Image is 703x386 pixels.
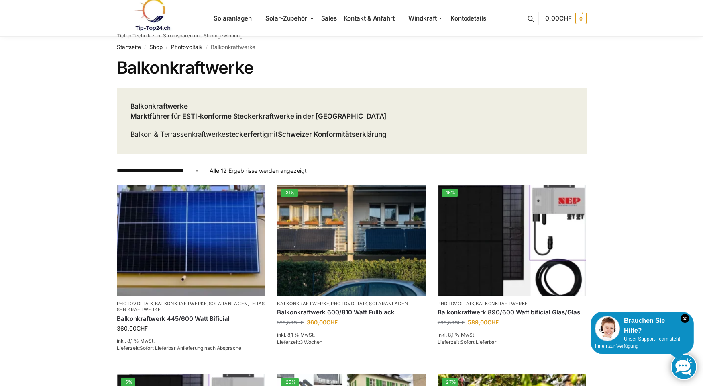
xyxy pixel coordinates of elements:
p: inkl. 8,1 % MwSt. [277,331,426,339]
span: Unser Support-Team steht Ihnen zur Verfügung [595,336,680,349]
bdi: 700,00 [438,320,465,326]
p: , , [277,301,426,307]
strong: Marktführer für ESTI-konforme Steckerkraftwerke in der [GEOGRAPHIC_DATA] [130,112,387,120]
span: Sofort Lieferbar [461,339,497,345]
img: 2 Balkonkraftwerke [277,185,426,296]
span: / [163,44,171,51]
img: Bificiales Hochleistungsmodul [438,185,586,296]
span: Kontodetails [450,14,486,22]
span: Lieferzeit: [277,339,322,345]
span: Solar-Zubehör [265,14,307,22]
p: , [438,301,586,307]
a: Solar-Zubehör [262,0,318,37]
a: Startseite [117,44,141,50]
p: inkl. 8,1 % MwSt. [438,331,586,339]
strong: Schweizer Konformitätserklärung [278,130,387,138]
strong: steckerfertig [226,130,268,138]
a: Kontakt & Anfahrt [340,0,405,37]
nav: Breadcrumb [117,37,587,57]
span: 0,00 [545,14,571,22]
span: Kontakt & Anfahrt [344,14,395,22]
img: Customer service [595,316,620,341]
a: Shop [149,44,163,50]
span: CHF [326,319,338,326]
span: Sales [321,14,337,22]
span: CHF [487,319,499,326]
strong: Balkonkraftwerke [130,102,188,110]
a: Kontodetails [447,0,489,37]
p: Alle 12 Ergebnisse werden angezeigt [210,166,307,175]
a: -16%Bificiales Hochleistungsmodul [438,185,586,296]
a: Sales [318,0,340,37]
span: / [141,44,149,51]
a: Photovoltaik [171,44,202,50]
span: CHF [293,320,304,326]
a: Photovoltaik [331,301,367,306]
a: Photovoltaik [438,301,474,306]
h1: Balkonkraftwerke [117,57,587,78]
p: inkl. 8,1 % MwSt. [117,337,265,345]
a: Balkonkraftwerk 890/600 Watt bificial Glas/Glas [438,308,586,316]
p: Balkon & Terrassenkraftwerke mit [130,129,387,140]
span: CHF [137,325,148,332]
a: Solaranlagen [209,301,248,306]
span: Sofort Lieferbar Anlieferung nach Absprache [140,345,241,351]
p: , , , [117,301,265,313]
bdi: 360,00 [307,319,338,326]
a: Photovoltaik [117,301,153,306]
span: Lieferzeit: [117,345,241,351]
div: Brauchen Sie Hilfe? [595,316,689,335]
a: Terassen Kraftwerke [117,301,265,312]
span: Windkraft [408,14,436,22]
span: CHF [559,14,572,22]
span: Lieferzeit: [438,339,497,345]
a: Balkonkraftwerke [155,301,207,306]
span: CHF [454,320,465,326]
a: Balkonkraftwerke [277,301,329,306]
p: Tiptop Technik zum Stromsparen und Stromgewinnung [117,33,242,38]
a: Solaranlagen [369,301,408,306]
span: Solaranlagen [214,14,252,22]
bdi: 360,00 [117,325,148,332]
bdi: 520,00 [277,320,304,326]
i: Schließen [681,314,689,323]
a: 0,00CHF 0 [545,6,586,31]
bdi: 589,00 [468,319,499,326]
span: / [202,44,211,51]
span: 0 [575,13,587,24]
select: Shop-Reihenfolge [117,166,200,175]
a: Balkonkraftwerke [476,301,528,306]
a: Windkraft [405,0,447,37]
img: Solaranlage für den kleinen Balkon [117,185,265,296]
span: 3 Wochen [300,339,322,345]
a: Balkonkraftwerk 445/600 Watt Bificial [117,315,265,323]
a: Balkonkraftwerk 600/810 Watt Fullblack [277,308,426,316]
a: -31%2 Balkonkraftwerke [277,185,426,296]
